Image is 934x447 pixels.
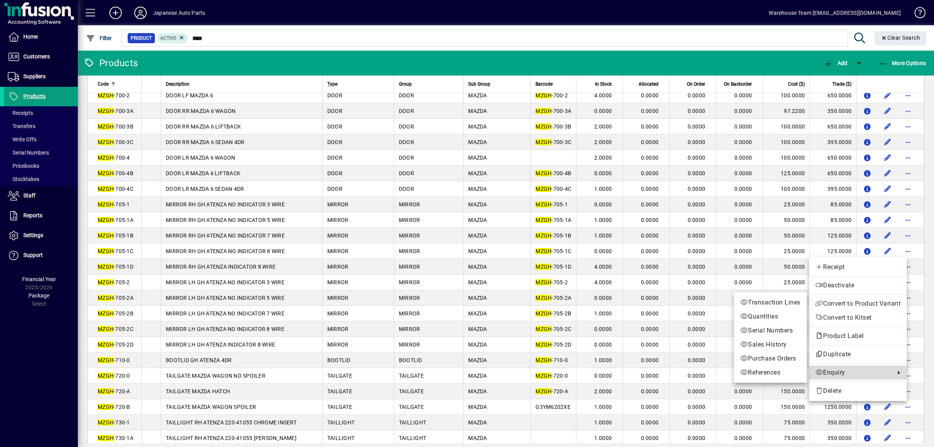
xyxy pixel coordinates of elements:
span: References [740,368,801,377]
span: Deactivate [815,281,901,290]
span: Product Label [815,332,868,340]
span: Convert to Kitset [815,313,901,322]
span: Delete [815,386,901,396]
span: Serial Numbers [740,326,801,335]
span: Convert to Product Variant [815,299,901,308]
span: Transaction Lines [740,298,801,307]
span: Sales History [740,340,801,349]
span: Purchase Orders [740,354,801,363]
span: Receipt [815,262,901,272]
span: Enquiry [815,368,891,377]
span: Duplicate [815,350,901,359]
span: Quantities [740,312,801,321]
button: Deactivate product [809,278,907,292]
